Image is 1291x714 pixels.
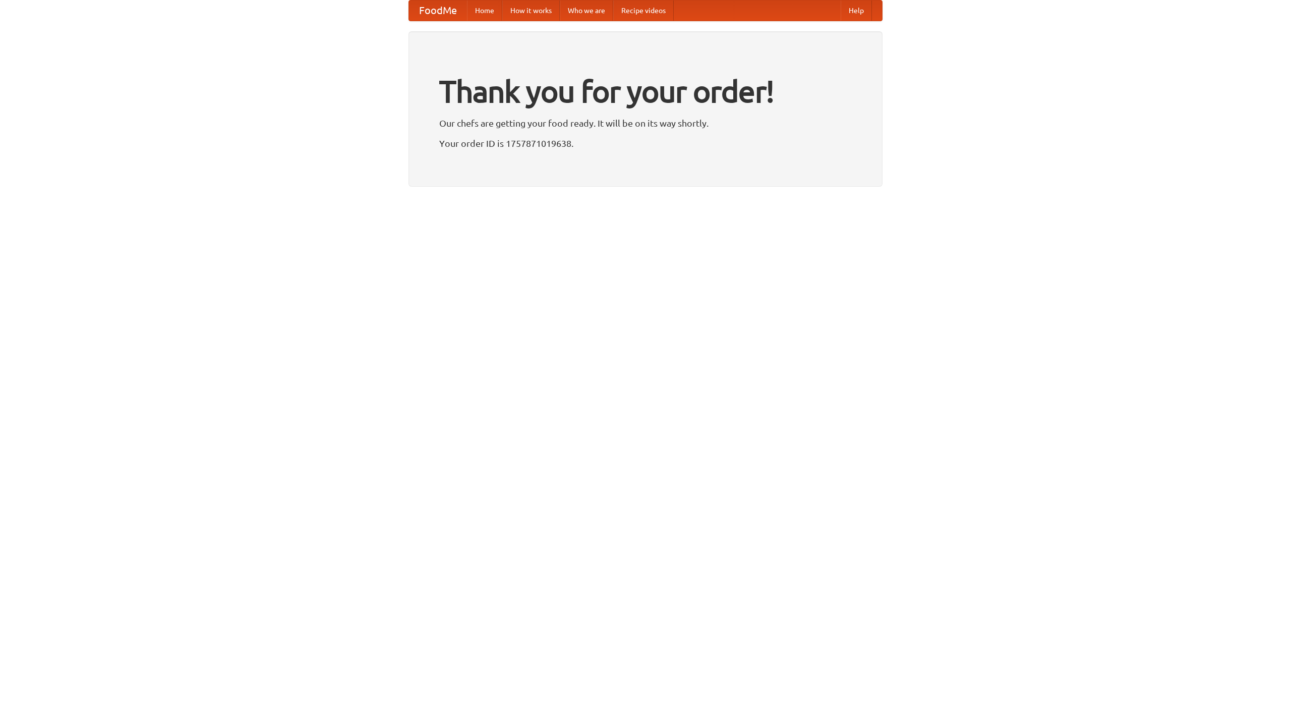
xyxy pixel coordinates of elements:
a: FoodMe [409,1,467,21]
a: Recipe videos [613,1,674,21]
a: Help [841,1,872,21]
h1: Thank you for your order! [439,67,852,116]
p: Our chefs are getting your food ready. It will be on its way shortly. [439,116,852,131]
a: How it works [502,1,560,21]
a: Who we are [560,1,613,21]
p: Your order ID is 1757871019638. [439,136,852,151]
a: Home [467,1,502,21]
